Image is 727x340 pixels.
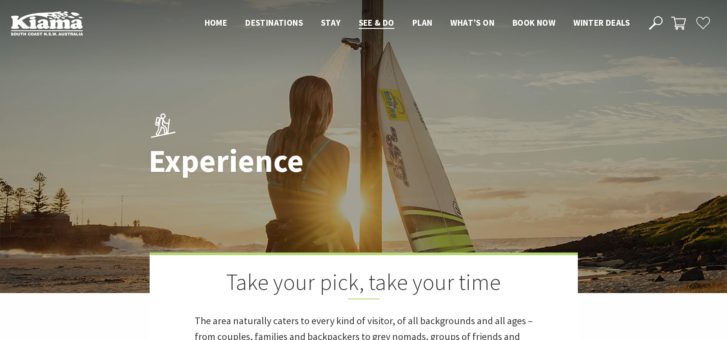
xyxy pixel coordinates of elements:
nav: Main Menu [196,16,639,31]
h2: Take your pick, take your time [195,269,533,299]
h1: Experience [149,144,403,179]
span: See & Do [359,17,394,28]
span: Destinations [245,17,303,28]
span: Stay [321,17,341,28]
span: Home [205,17,228,28]
span: What’s On [450,17,494,28]
img: Kiama Logo [11,11,83,36]
span: Plan [412,17,433,28]
span: Winter Deals [573,17,630,28]
span: Book now [512,17,555,28]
